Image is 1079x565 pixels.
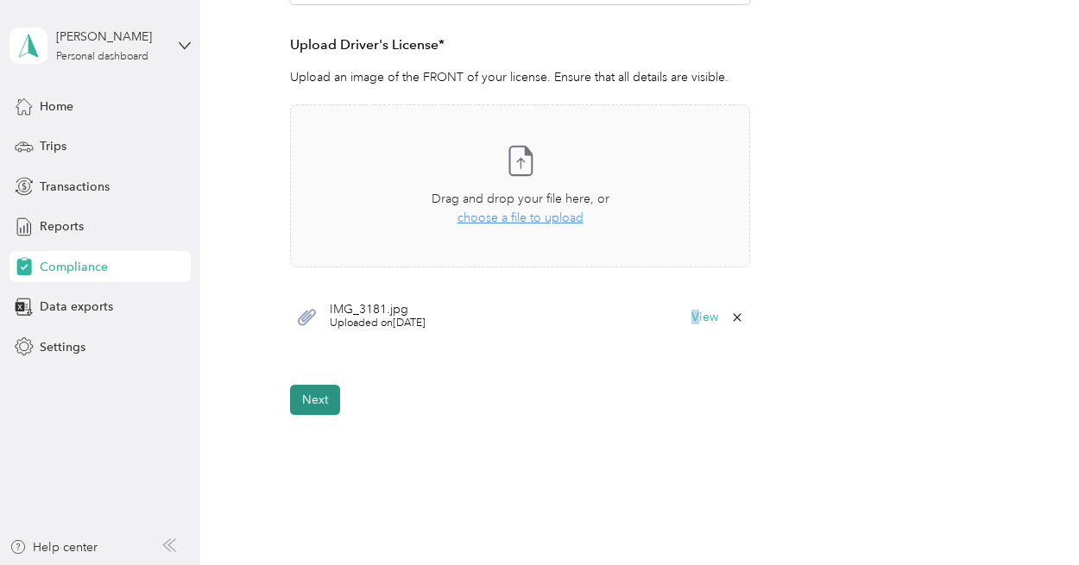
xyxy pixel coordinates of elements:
[330,304,426,316] span: IMG_3181.jpg
[290,68,750,86] p: Upload an image of the FRONT of your license. Ensure that all details are visible.
[290,35,750,56] h3: Upload Driver's License*
[40,338,85,356] span: Settings
[432,191,609,206] span: Drag and drop your file here, or
[982,468,1079,565] iframe: Everlance-gr Chat Button Frame
[291,105,749,267] span: Drag and drop your file here, orchoose a file to upload
[40,258,108,276] span: Compliance
[330,316,426,331] span: Uploaded on [DATE]
[56,52,148,62] div: Personal dashboard
[56,28,164,46] div: [PERSON_NAME]
[9,538,98,556] button: Help center
[40,97,73,116] span: Home
[290,385,340,415] button: Next
[40,178,110,196] span: Transactions
[457,210,584,225] span: choose a file to upload
[691,311,718,323] button: View
[40,137,66,155] span: Trips
[40,217,84,235] span: Reports
[40,298,113,316] span: Data exports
